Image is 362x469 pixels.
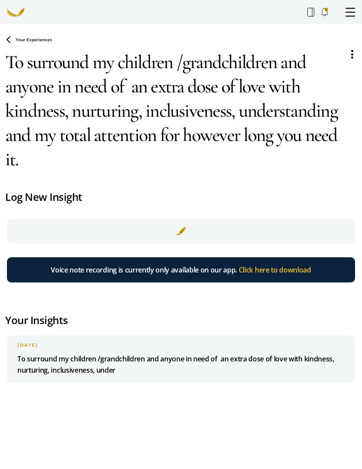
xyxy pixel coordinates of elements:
[16,36,52,43] span: Your Experiences
[5,189,357,205] div: Log New Insight
[51,264,311,275] div: Voice note recording is currently only available on our app.
[5,312,357,328] div: Your Insights
[17,342,345,348] div: [DATE]
[5,43,341,178] textarea: To surround my children /grandchildren and anyone in need of an extra dose of love with kindness,...
[17,353,345,376] p: To surround my children /grandchildren and anyone in need of an extra dose of love with kindness,...
[239,265,311,275] span: Click here to download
